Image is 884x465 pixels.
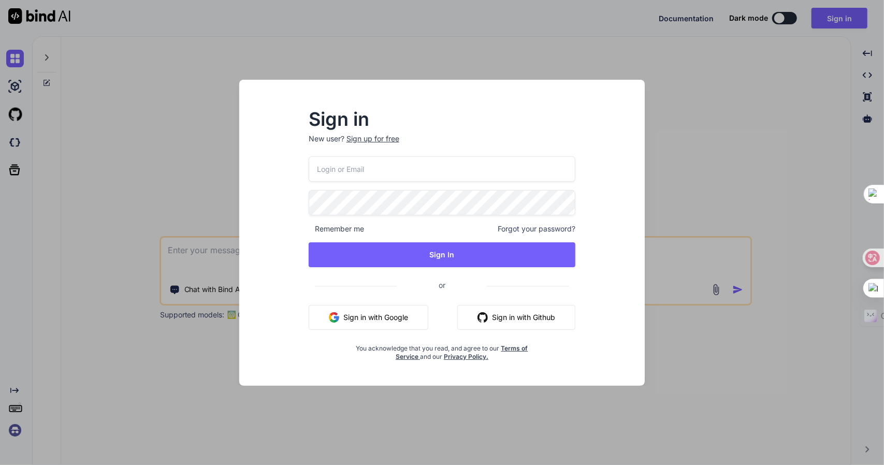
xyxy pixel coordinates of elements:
img: github [477,312,488,323]
h2: Sign in [309,111,576,127]
p: New user? [309,134,576,156]
span: Forgot your password? [498,224,575,234]
span: or [397,272,487,298]
div: Sign up for free [346,134,399,144]
div: You acknowledge that you read, and agree to our and our [353,338,531,361]
a: Terms of Service [396,344,528,360]
img: google [329,312,339,323]
button: Sign in with Google [309,305,428,330]
button: Sign in with Github [457,305,575,330]
a: Privacy Policy. [444,353,488,360]
span: Remember me [309,224,364,234]
button: Sign In [309,242,576,267]
input: Login or Email [309,156,576,182]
